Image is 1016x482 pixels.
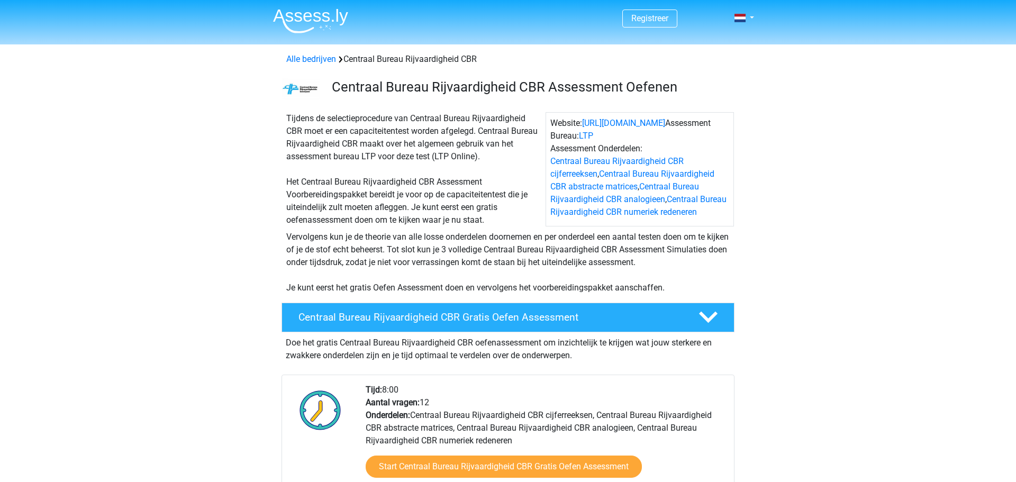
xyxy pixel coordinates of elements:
[582,118,665,128] a: [URL][DOMAIN_NAME]
[282,53,734,66] div: Centraal Bureau Rijvaardigheid CBR
[550,181,699,204] a: Centraal Bureau Rijvaardigheid CBR analogieen
[286,54,336,64] a: Alle bedrijven
[282,112,546,226] div: Tijdens de selectieprocedure van Centraal Bureau Rijvaardigheid CBR moet er een capaciteitentest ...
[294,384,347,436] img: Klok
[546,112,734,226] div: Website: Assessment Bureau: Assessment Onderdelen: , , ,
[550,156,684,179] a: Centraal Bureau Rijvaardigheid CBR cijferreeksen
[579,131,593,141] a: LTP
[550,169,714,192] a: Centraal Bureau Rijvaardigheid CBR abstracte matrices
[332,79,726,95] h3: Centraal Bureau Rijvaardigheid CBR Assessment Oefenen
[366,397,420,407] b: Aantal vragen:
[366,456,642,478] a: Start Centraal Bureau Rijvaardigheid CBR Gratis Oefen Assessment
[282,332,734,362] div: Doe het gratis Centraal Bureau Rijvaardigheid CBR oefenassessment om inzichtelijk te krijgen wat ...
[282,231,734,294] div: Vervolgens kun je de theorie van alle losse onderdelen doornemen en per onderdeel een aantal test...
[277,303,739,332] a: Centraal Bureau Rijvaardigheid CBR Gratis Oefen Assessment
[273,8,348,33] img: Assessly
[366,410,410,420] b: Onderdelen:
[298,311,682,323] h4: Centraal Bureau Rijvaardigheid CBR Gratis Oefen Assessment
[631,13,668,23] a: Registreer
[366,385,382,395] b: Tijd:
[550,194,727,217] a: Centraal Bureau Rijvaardigheid CBR numeriek redeneren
